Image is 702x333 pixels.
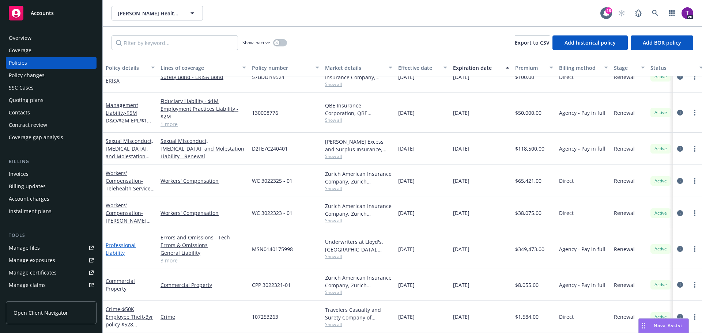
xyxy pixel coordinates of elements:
div: Billing [6,158,97,165]
span: Nova Assist [654,322,683,329]
span: Active [653,145,668,152]
a: Manage files [6,242,97,254]
button: Add BOR policy [631,35,693,50]
span: Renewal [614,145,635,152]
a: Switch app [665,6,679,20]
span: $38,075.00 [515,209,541,217]
span: Renewal [614,73,635,81]
a: Errors and Omissions - Tech Errors & Omissions [161,234,246,249]
input: Filter by keyword... [112,35,238,50]
span: WC 3022323 - 01 [252,209,292,217]
div: Quoting plans [9,94,44,106]
a: Workers' Compensation [106,202,147,232]
span: D2FE7C240401 [252,145,288,152]
a: circleInformation [676,144,684,153]
a: 1 more [161,120,246,128]
span: Renewal [614,281,635,289]
a: Sexual Misconduct, [MEDICAL_DATA], and Molestation Liability [106,137,153,167]
div: Status [650,64,695,72]
span: Active [653,210,668,216]
span: Active [653,246,668,252]
a: more [690,245,699,253]
a: Manage certificates [6,267,97,279]
a: Installment plans [6,205,97,217]
span: Active [653,73,668,80]
div: QBE Insurance Corporation, QBE Insurance Group [325,102,392,117]
div: Tools [6,232,97,239]
div: Manage exposures [9,254,55,266]
span: [DATE] [398,145,415,152]
button: Add historical policy [552,35,628,50]
a: circleInformation [676,209,684,217]
div: Premium [515,64,545,72]
span: [DATE] [453,209,469,217]
a: Workers' Compensation [161,177,246,185]
span: [DATE] [398,281,415,289]
span: [PERSON_NAME] Health, Inc. [118,10,181,17]
a: circleInformation [676,108,684,117]
span: 130008776 [252,109,278,117]
a: General Liability [161,249,246,257]
div: 18 [605,7,612,14]
a: Contract review [6,119,97,131]
span: Renewal [614,109,635,117]
span: Renewal [614,313,635,321]
a: Professional Liability [106,242,136,256]
div: Coverage gap analysis [9,132,63,143]
span: Show all [325,253,392,260]
span: Direct [559,73,574,81]
span: Agency - Pay in full [559,281,605,289]
button: Nova Assist [638,318,689,333]
span: $100.00 [515,73,534,81]
span: [DATE] [398,177,415,185]
span: $8,055.00 [515,281,539,289]
span: Active [653,178,668,184]
span: Show all [325,153,392,159]
div: Zurich American Insurance Company, Zurich Insurance Group [325,170,392,185]
button: [PERSON_NAME] Health, Inc. [112,6,203,20]
span: Open Client Navigator [14,309,68,317]
button: Market details [322,59,395,76]
div: Coverage [9,45,31,56]
a: Commercial Property [161,281,246,289]
span: Direct [559,209,574,217]
span: [DATE] [453,145,469,152]
a: Fiduciary Liability - $1M [161,97,246,105]
a: 3 more [161,257,246,264]
div: Expiration date [453,64,501,72]
span: Show all [325,321,392,328]
span: Direct [559,313,574,321]
span: $118,500.00 [515,145,544,152]
a: Invoices [6,168,97,180]
a: circleInformation [676,72,684,81]
a: Search [648,6,663,20]
div: Drag to move [639,319,648,333]
button: Lines of coverage [158,59,249,76]
div: Manage BORs [9,292,43,303]
span: Renewal [614,177,635,185]
a: Crime [161,313,246,321]
div: Account charges [9,193,49,205]
button: Effective date [395,59,450,76]
a: Policy changes [6,69,97,81]
span: [DATE] [453,313,469,321]
span: Add historical policy [565,39,616,46]
span: - [PERSON_NAME] Health Inc [106,209,151,232]
span: Add BOR policy [643,39,681,46]
a: more [690,209,699,217]
span: Direct [559,177,574,185]
div: Overview [9,32,31,44]
a: more [690,144,699,153]
div: [PERSON_NAME] Excess and Surplus Insurance, Inc., [PERSON_NAME] Group [325,138,392,153]
a: circleInformation [676,313,684,321]
a: circleInformation [676,177,684,185]
span: MSN0140175998 [252,245,293,253]
a: more [690,177,699,185]
div: SSC Cases [9,82,34,94]
a: Quoting plans [6,94,97,106]
button: Premium [512,59,556,76]
span: Show all [325,185,392,192]
div: Contract review [9,119,47,131]
span: Active [653,314,668,320]
a: more [690,72,699,81]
